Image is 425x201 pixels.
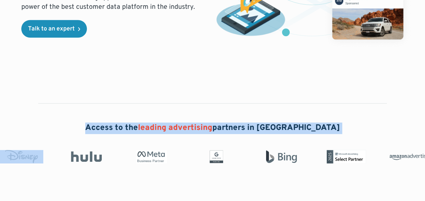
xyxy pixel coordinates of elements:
img: Bing [259,150,303,163]
img: Meta Business Partner [129,150,173,163]
span: leading advertising [138,123,212,133]
div: Talk to an expert [28,26,75,32]
img: Hulu [65,151,108,162]
a: Talk to an expert [21,20,87,38]
img: Microsoft Advertising Partner [324,150,368,163]
h2: Access to the partners in [GEOGRAPHIC_DATA] [85,122,340,134]
img: Google Partner [194,150,238,163]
